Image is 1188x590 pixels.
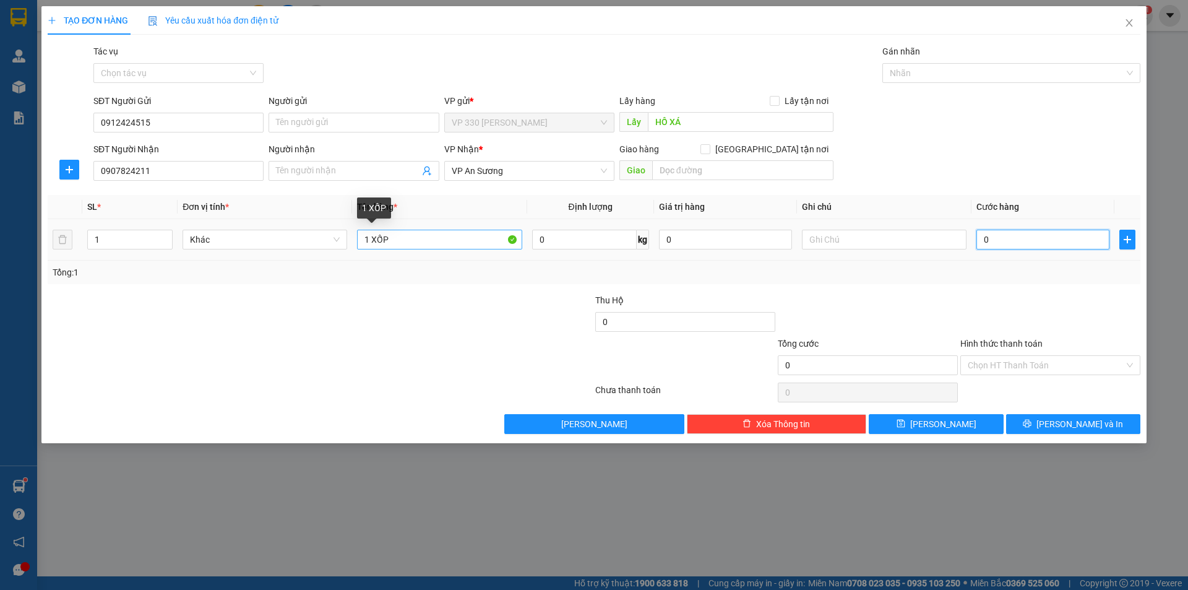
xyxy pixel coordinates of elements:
label: Tác vụ [93,46,118,56]
input: Dọc đường [652,160,833,180]
span: [GEOGRAPHIC_DATA] tận nơi [710,142,833,156]
span: SL [87,202,97,212]
label: Hình thức thanh toán [960,339,1043,349]
div: Người nhận [269,142,439,156]
span: kg [637,230,649,249]
span: Thu Hộ [595,295,624,305]
div: Chưa thanh toán [594,383,777,405]
span: Khác [190,230,340,249]
span: Giao hàng [619,144,659,154]
div: Tổng: 1 [53,266,458,279]
span: save [897,419,905,429]
button: printer[PERSON_NAME] và In [1006,414,1140,434]
span: plus [1120,235,1135,245]
span: close [1124,18,1134,28]
span: Lấy hàng [619,96,655,106]
label: Gán nhãn [882,46,920,56]
span: Giá trị hàng [659,202,705,212]
button: [PERSON_NAME] [504,414,684,434]
img: icon [148,16,158,26]
span: Định lượng [569,202,613,212]
button: save[PERSON_NAME] [869,414,1003,434]
button: Close [1112,6,1147,41]
span: Tổng cước [778,339,819,349]
div: SĐT Người Nhận [93,142,264,156]
input: VD: Bàn, Ghế [357,230,522,249]
span: user-add [422,166,432,176]
button: delete [53,230,72,249]
th: Ghi chú [797,195,971,219]
span: plus [60,165,79,175]
span: Lấy tận nơi [780,94,833,108]
span: VP 330 Lê Duẫn [452,113,607,132]
span: VP Nhận [444,144,479,154]
button: plus [59,160,79,180]
div: SĐT Người Gửi [93,94,264,108]
span: Yêu cầu xuất hóa đơn điện tử [148,15,278,25]
div: Người gửi [269,94,439,108]
span: TẠO ĐƠN HÀNG [48,15,128,25]
input: Dọc đường [648,112,833,132]
span: VP An Sương [452,162,607,180]
input: Ghi Chú [802,230,966,249]
button: deleteXóa Thông tin [687,414,867,434]
span: Giao [619,160,652,180]
span: printer [1023,419,1031,429]
span: Đơn vị tính [183,202,229,212]
button: plus [1119,230,1135,249]
span: [PERSON_NAME] [910,417,976,431]
span: delete [742,419,751,429]
span: [PERSON_NAME] và In [1036,417,1123,431]
input: 0 [659,230,792,249]
div: 1 XỐP [357,197,391,219]
span: plus [48,16,56,25]
span: Cước hàng [976,202,1019,212]
span: Xóa Thông tin [756,417,810,431]
span: [PERSON_NAME] [561,417,627,431]
div: VP gửi [444,94,614,108]
span: Lấy [619,112,648,132]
